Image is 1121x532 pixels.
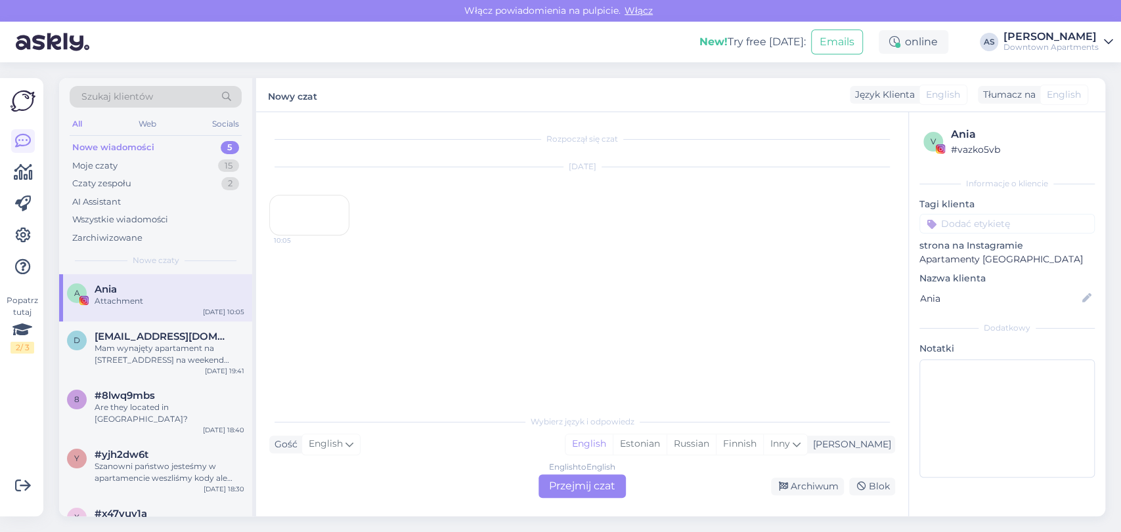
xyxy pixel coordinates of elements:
[209,115,242,133] div: Socials
[205,366,244,376] div: [DATE] 19:41
[667,434,716,454] div: Russian
[72,232,143,245] div: Zarchiwizowane
[203,307,244,317] div: [DATE] 10:05
[978,88,1036,102] div: Tłumacz na
[268,86,317,104] label: Nowy czat
[95,390,155,401] span: #8lwq9mbs
[699,34,806,50] div: Try free [DATE]:
[850,88,915,102] div: Język Klienta
[951,127,1091,142] div: Ania
[919,239,1095,253] p: strona na Instagramie
[72,177,131,190] div: Czaty zespołu
[716,434,763,454] div: Finnish
[919,272,1095,285] p: Nazwa klienta
[613,434,667,454] div: Estonian
[565,434,613,454] div: English
[919,322,1095,334] div: Dodatkowy
[74,335,80,345] span: d
[269,438,297,451] div: Gość
[95,331,231,342] span: dorotad19@op.pl
[919,253,1095,266] p: Apartamenty [GEOGRAPHIC_DATA]
[74,512,79,522] span: x
[81,90,153,104] span: Szukaj klientów
[808,438,891,451] div: [PERSON_NAME]
[72,213,168,226] div: Wszystkie wiadomości
[1003,31,1099,42] div: [PERSON_NAME]
[95,401,244,425] div: Are they located in [GEOGRAPHIC_DATA]?
[849,478,895,495] div: Blok
[549,461,615,473] div: English to English
[72,141,154,154] div: Nowe wiadomości
[1003,42,1099,52] div: Downtown Apartments
[95,342,244,366] div: Mam wynajęty apartament na [STREET_ADDRESS] na weekend [DATE]-[DATE]. Czy jest możliwość wynajęci...
[926,88,960,102] span: English
[811,30,863,54] button: Emails
[95,449,148,460] span: #yjh2dw6t
[74,453,79,463] span: y
[919,214,1095,234] input: Dodać etykietę
[919,197,1095,211] p: Tagi klienta
[11,342,34,354] div: 2 / 3
[72,195,121,209] div: AI Assistant
[95,295,244,307] div: Attachment
[920,291,1080,306] input: Dodaj nazwę
[95,460,244,484] div: Szanowni państwo jesteśmy w apartamencie weszliśmy kody ale klucz do drzwi nie pasuje proszę prze...
[133,255,179,266] span: Nowe czaty
[274,235,323,245] span: 10:05
[11,295,34,354] div: Popatrz tutaj
[74,394,79,404] span: 8
[309,437,343,451] span: English
[931,136,936,146] span: v
[72,159,118,173] div: Moje czaty
[621,5,657,16] span: Włącz
[1047,88,1081,102] span: English
[879,30,948,54] div: online
[699,35,728,48] b: New!
[269,416,895,428] div: Wybierz język i odpowiedz
[95,508,147,520] span: #x47vuy1a
[95,283,117,295] span: Ania
[74,288,80,298] span: A
[136,115,159,133] div: Web
[221,177,239,190] div: 2
[218,159,239,173] div: 15
[203,425,244,435] div: [DATE] 18:40
[771,478,844,495] div: Archiwum
[1003,31,1113,52] a: [PERSON_NAME]Downtown Apartments
[70,115,85,133] div: All
[204,484,244,494] div: [DATE] 18:30
[951,142,1091,157] div: # vazko5vb
[221,141,239,154] div: 5
[919,342,1095,356] p: Notatki
[11,89,35,113] img: Askly Logo
[919,178,1095,190] div: Informacje o kliencie
[770,438,790,449] span: Inny
[269,133,895,145] div: Rozpoczął się czat
[269,161,895,173] div: [DATE]
[980,33,998,51] div: AS
[539,474,626,498] div: Przejmij czat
